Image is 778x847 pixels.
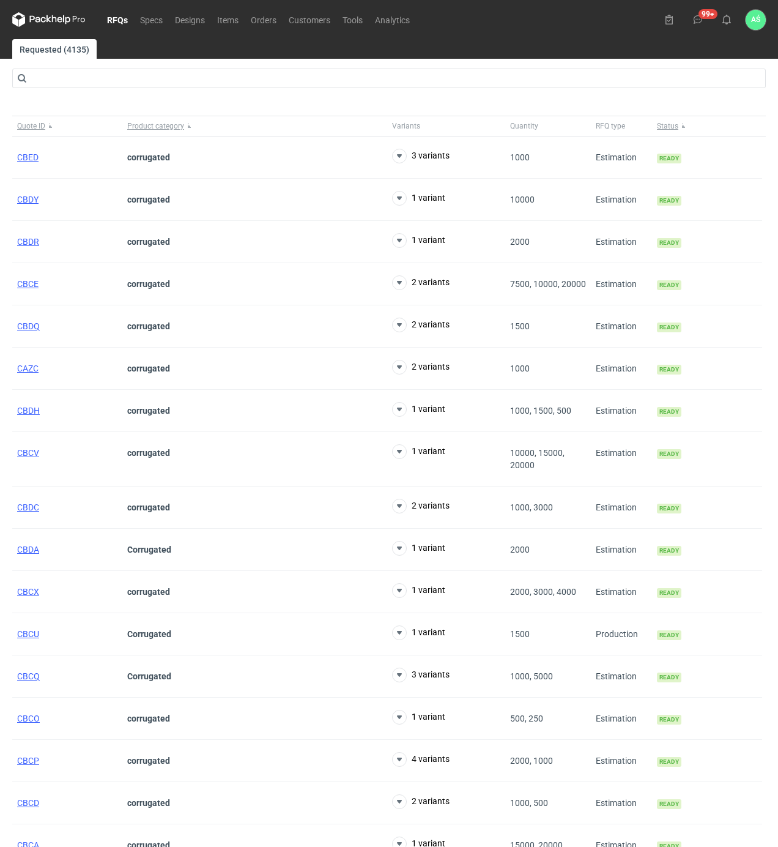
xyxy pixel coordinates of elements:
[591,613,652,655] div: Production
[510,237,530,247] span: 2000
[17,152,39,162] a: CBED
[127,152,170,162] strong: corrugated
[127,545,171,554] strong: Corrugated
[657,715,681,725] span: Ready
[591,698,652,740] div: Estimation
[17,671,40,681] a: CBCQ
[169,12,211,27] a: Designs
[392,710,445,725] button: 1 variant
[657,588,681,598] span: Ready
[17,364,39,373] a: CAZC
[134,12,169,27] a: Specs
[392,360,450,375] button: 2 variants
[127,502,170,512] strong: corrugated
[510,545,530,554] span: 2000
[657,238,681,248] span: Ready
[122,116,387,136] button: Product category
[657,154,681,163] span: Ready
[12,39,97,59] a: Requested (4135)
[17,714,40,723] a: CBCO
[510,448,565,470] span: 10000, 15000, 20000
[657,280,681,290] span: Ready
[591,655,652,698] div: Estimation
[392,583,445,598] button: 1 variant
[17,629,39,639] span: CBCU
[657,799,681,809] span: Ready
[510,321,530,331] span: 1500
[127,237,170,247] strong: corrugated
[12,116,122,136] button: Quote ID
[127,629,171,639] strong: Corrugated
[392,499,450,513] button: 2 variants
[211,12,245,27] a: Items
[657,121,678,131] span: Status
[688,10,708,29] button: 99+
[17,406,40,416] a: CBDH
[12,12,86,27] svg: Packhelp Pro
[17,195,39,204] a: CBDY
[591,432,652,487] div: Estimation
[591,263,652,305] div: Estimation
[392,233,445,248] button: 1 variant
[591,221,652,263] div: Estimation
[591,571,652,613] div: Estimation
[510,406,571,416] span: 1000, 1500, 500
[510,195,535,204] span: 10000
[17,798,39,808] a: CBCD
[392,541,445,556] button: 1 variant
[657,407,681,417] span: Ready
[510,798,548,808] span: 1000, 500
[657,196,681,206] span: Ready
[392,668,450,682] button: 3 variants
[657,323,681,332] span: Ready
[17,448,39,458] a: CBCV
[591,529,652,571] div: Estimation
[510,587,576,597] span: 2000, 3000, 4000
[392,318,450,332] button: 2 variants
[510,152,530,162] span: 1000
[510,502,553,512] span: 1000, 3000
[657,757,681,767] span: Ready
[127,671,171,681] strong: Corrugated
[510,714,543,723] span: 500, 250
[510,279,586,289] span: 7500, 10000, 20000
[17,237,39,247] span: CBDR
[510,364,530,373] span: 1000
[127,195,170,204] strong: corrugated
[510,671,553,681] span: 1000, 5000
[127,279,170,289] strong: corrugated
[17,756,39,766] a: CBCP
[591,740,652,782] div: Estimation
[17,502,39,512] a: CBDC
[596,121,625,131] span: RFQ type
[591,782,652,824] div: Estimation
[510,629,530,639] span: 1500
[591,136,652,179] div: Estimation
[510,121,538,131] span: Quantity
[17,121,45,131] span: Quote ID
[657,630,681,640] span: Ready
[392,625,445,640] button: 1 variant
[17,545,39,554] a: CBDA
[127,714,170,723] strong: corrugated
[101,12,134,27] a: RFQs
[127,587,170,597] strong: corrugated
[127,406,170,416] strong: corrugated
[591,390,652,432] div: Estimation
[510,756,553,766] span: 2000, 1000
[392,149,450,163] button: 3 variants
[336,12,369,27] a: Tools
[127,798,170,808] strong: corrugated
[17,279,39,289] a: CBCE
[746,10,766,30] button: AŚ
[392,275,450,290] button: 2 variants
